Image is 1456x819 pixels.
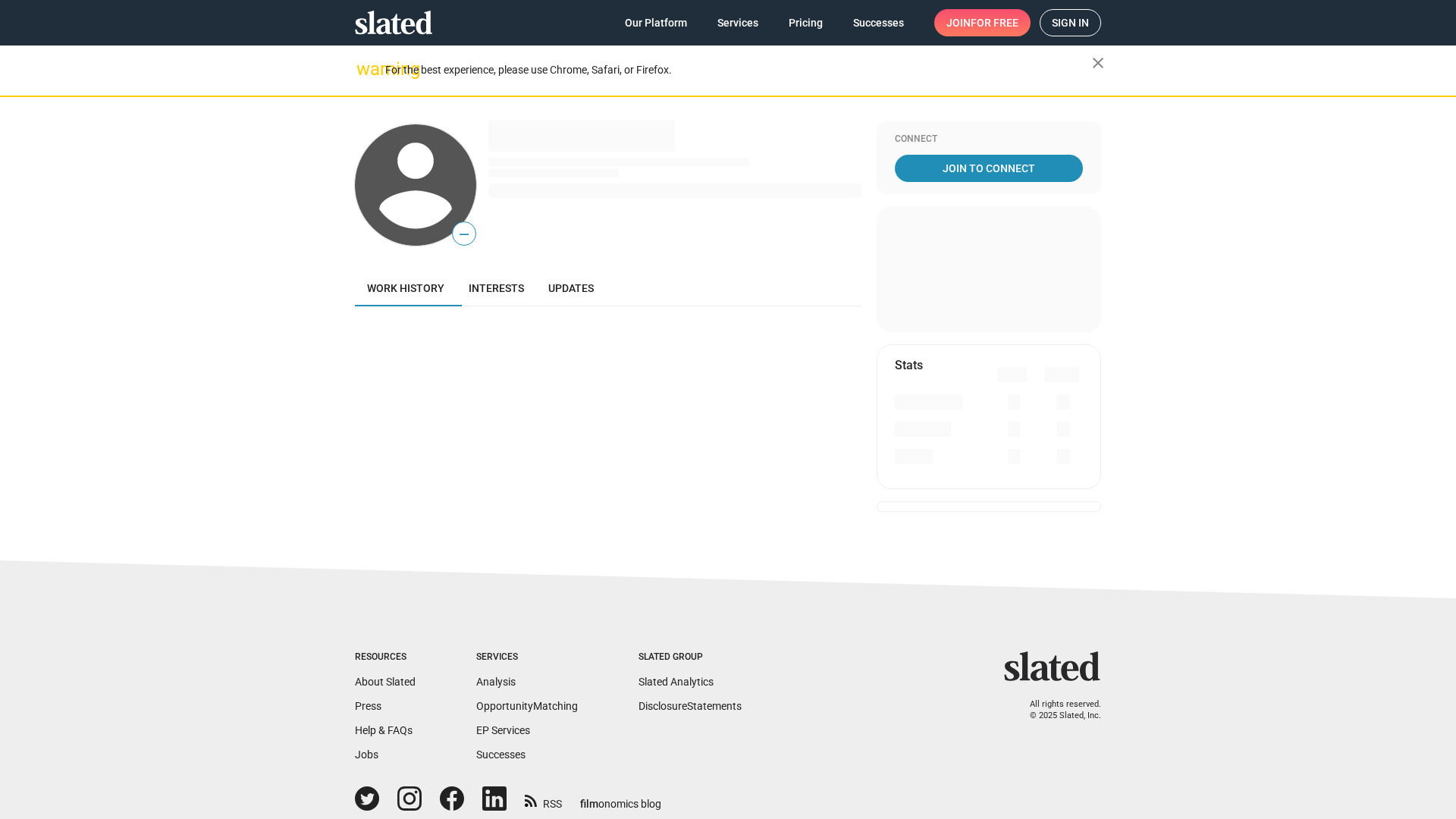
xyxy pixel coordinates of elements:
a: Press [355,700,381,712]
span: Join [946,9,1018,36]
a: Join To Connect [895,155,1083,182]
a: Slated Analytics [639,676,714,688]
p: All rights reserved. © 2025 Slated, Inc. [1014,699,1101,721]
a: OpportunityMatching [476,700,578,712]
div: Connect [895,133,1083,146]
a: Help & FAQs [355,724,413,736]
span: for free [971,9,1018,36]
a: Interests [457,270,536,306]
a: Successes [841,9,916,36]
a: RSS [525,788,562,811]
a: Pricing [777,9,835,36]
a: filmonomics blog [580,785,661,811]
div: For the best experience, please use Chrome, Safari, or Firefox. [385,60,1092,80]
span: Successes [853,9,904,36]
mat-icon: close [1089,54,1107,72]
a: Updates [536,270,606,306]
a: Jobs [355,748,378,761]
a: Analysis [476,676,516,688]
span: film [580,798,598,810]
a: Services [705,9,770,36]
span: Services [717,9,758,36]
a: DisclosureStatements [639,700,742,712]
a: Joinfor free [934,9,1031,36]
a: Our Platform [613,9,699,36]
span: Join To Connect [898,155,1080,182]
div: Services [476,651,578,664]
div: Resources [355,651,416,664]
span: Interests [469,282,524,294]
mat-icon: warning [356,60,375,78]
a: About Slated [355,676,416,688]
div: Slated Group [639,651,742,664]
span: Work history [367,282,444,294]
a: EP Services [476,724,530,736]
span: Updates [548,282,594,294]
a: Work history [355,270,457,306]
a: Successes [476,748,526,761]
span: Sign in [1052,10,1089,36]
span: Pricing [789,9,823,36]
mat-card-title: Stats [895,357,923,373]
span: Our Platform [625,9,687,36]
span: — [453,224,475,244]
a: Sign in [1040,9,1101,36]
